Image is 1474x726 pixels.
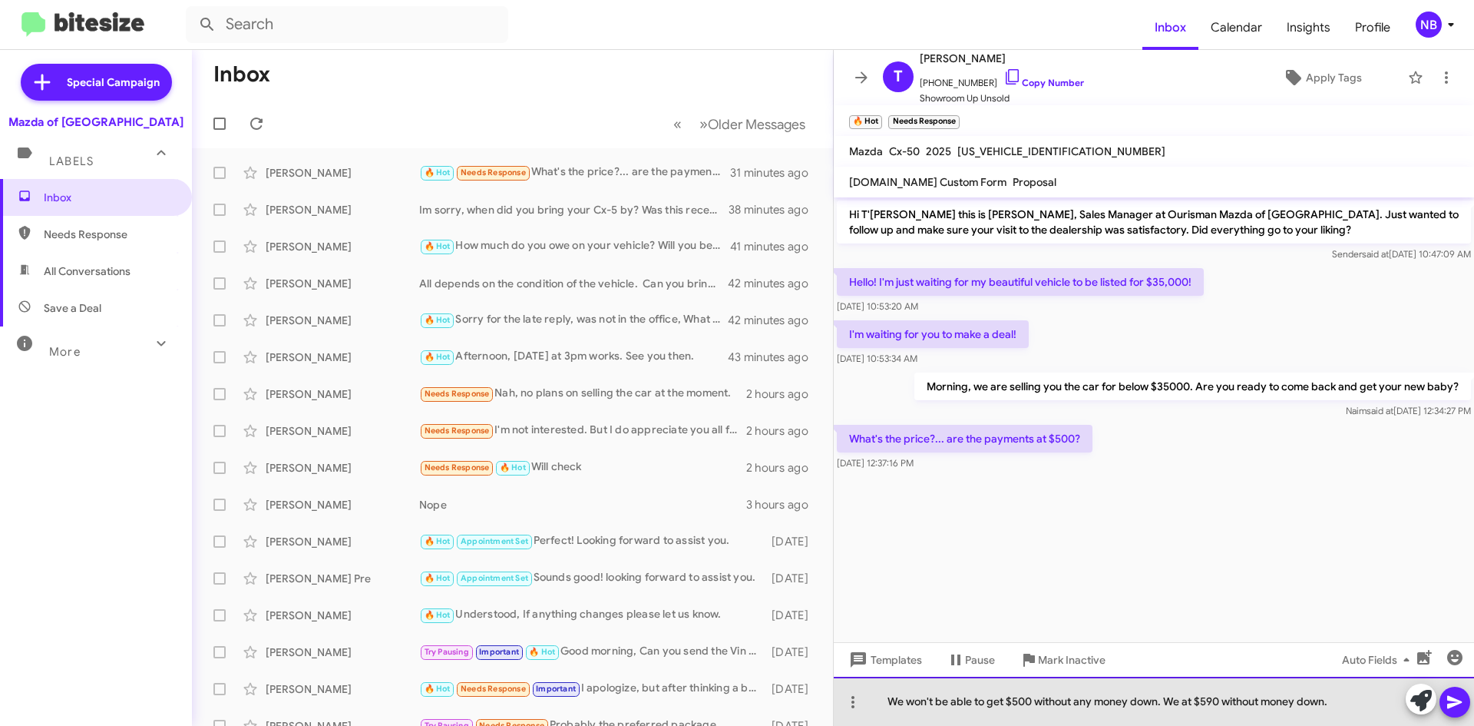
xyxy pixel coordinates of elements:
span: Mazda [849,144,883,158]
div: Will check [419,459,746,476]
span: Older Messages [708,116,805,133]
div: [PERSON_NAME] [266,165,419,181]
div: 3 hours ago [746,497,821,512]
span: 🔥 Hot [529,647,555,657]
span: Templates [846,646,922,674]
span: [PERSON_NAME] [920,49,1084,68]
span: Important [536,684,576,694]
p: Morning, we are selling you the car for below $35000. Are you ready to come back and get your new... [914,373,1471,400]
span: 🔥 Hot [425,610,451,620]
div: 31 minutes ago [730,165,821,181]
div: [PERSON_NAME] [266,239,419,254]
span: 🔥 Hot [500,462,526,472]
button: NB [1403,12,1457,38]
span: Labels [49,154,94,168]
small: 🔥 Hot [849,115,882,129]
div: Sorry for the late reply, was not in the office, What time are you available to bring the vehicle... [419,311,729,329]
div: 2 hours ago [746,460,821,476]
div: I apologize, but after thinking a bit more about it, I am not interested in selling at this time. [419,680,764,698]
div: Nah, no plans on selling the car at the moment. [419,385,746,403]
span: [US_VEHICLE_IDENTIFICATION_NUMBER] [957,144,1165,158]
div: We won't be able to get $500 without any money down. We at $590 without money down. [834,677,1474,726]
span: 🔥 Hot [425,684,451,694]
div: [PERSON_NAME] [266,276,419,291]
div: [PERSON_NAME] [266,423,419,439]
div: Perfect! Looking forward to assist you. [419,532,764,550]
button: Pause [934,646,1007,674]
span: said at [1367,405,1393,416]
span: Apply Tags [1306,64,1362,91]
div: [PERSON_NAME] Pre [266,571,419,586]
div: NB [1416,12,1442,38]
input: Search [186,6,508,43]
div: [DATE] [764,645,821,660]
a: Copy Number [1003,77,1084,88]
span: Proposal [1013,175,1056,189]
div: [PERSON_NAME] [266,350,419,365]
div: [DATE] [764,571,821,586]
span: 🔥 Hot [425,573,451,583]
div: All depends on the condition of the vehicle. Can you bring your vehicle by? [419,276,729,291]
span: Appointment Set [461,536,528,546]
span: Needs Response [461,167,526,177]
div: [DATE] [764,534,821,549]
span: Save a Deal [44,300,101,316]
span: » [699,114,708,134]
span: Sender [DATE] 10:47:09 AM [1332,248,1471,260]
span: Needs Response [461,684,526,694]
button: Apply Tags [1243,64,1400,91]
span: « [673,114,682,134]
span: Try Pausing [425,647,469,657]
div: [DATE] [764,681,821,697]
div: [DATE] [764,608,821,623]
div: Understood, If anything changes please let us know. [419,606,764,624]
button: Templates [834,646,934,674]
h1: Inbox [213,62,270,87]
div: 41 minutes ago [730,239,821,254]
div: [PERSON_NAME] [266,460,419,476]
div: Good morning, Can you send the Vin and miles to your vehicle? [419,643,764,661]
div: Im sorry, when did you bring your Cx-5 by? Was this recent? [419,202,729,217]
span: 🔥 Hot [425,536,451,546]
span: 🔥 Hot [425,167,451,177]
nav: Page navigation example [665,108,815,140]
span: said at [1362,248,1389,260]
div: [PERSON_NAME] [266,608,419,623]
span: 🔥 Hot [425,241,451,251]
a: Special Campaign [21,64,172,101]
div: 42 minutes ago [729,313,821,328]
span: Calendar [1198,5,1274,50]
a: Inbox [1142,5,1198,50]
span: Auto Fields [1342,646,1416,674]
p: Hello! I'm just waiting for my beautiful vehicle to be listed for $35,000! [837,268,1204,296]
span: Pause [965,646,995,674]
div: [PERSON_NAME] [266,497,419,512]
span: Needs Response [425,389,490,399]
div: 42 minutes ago [729,276,821,291]
span: [PHONE_NUMBER] [920,68,1084,91]
span: Needs Response [44,227,174,242]
div: [PERSON_NAME] [266,681,419,697]
div: How much do you owe on your vehicle? Will you be able to bring your vehicle by? [419,237,730,255]
span: 2025 [926,144,951,158]
span: [DATE] 10:53:20 AM [837,300,918,312]
div: [PERSON_NAME] [266,534,419,549]
button: Auto Fields [1330,646,1428,674]
div: 38 minutes ago [729,202,821,217]
div: 43 minutes ago [729,350,821,365]
span: Special Campaign [67,75,160,90]
div: Afternoon, [DATE] at 3pm works. See you then. [419,348,729,366]
div: [PERSON_NAME] [266,202,419,217]
button: Next [690,108,815,140]
span: Inbox [44,190,174,205]
span: [DATE] 10:53:34 AM [837,353,917,364]
a: Insights [1274,5,1343,50]
div: [PERSON_NAME] [266,645,419,660]
div: 2 hours ago [746,386,821,402]
div: Nope [419,497,746,512]
span: Appointment Set [461,573,528,583]
button: Mark Inactive [1007,646,1118,674]
span: More [49,345,81,359]
span: Mark Inactive [1038,646,1105,674]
